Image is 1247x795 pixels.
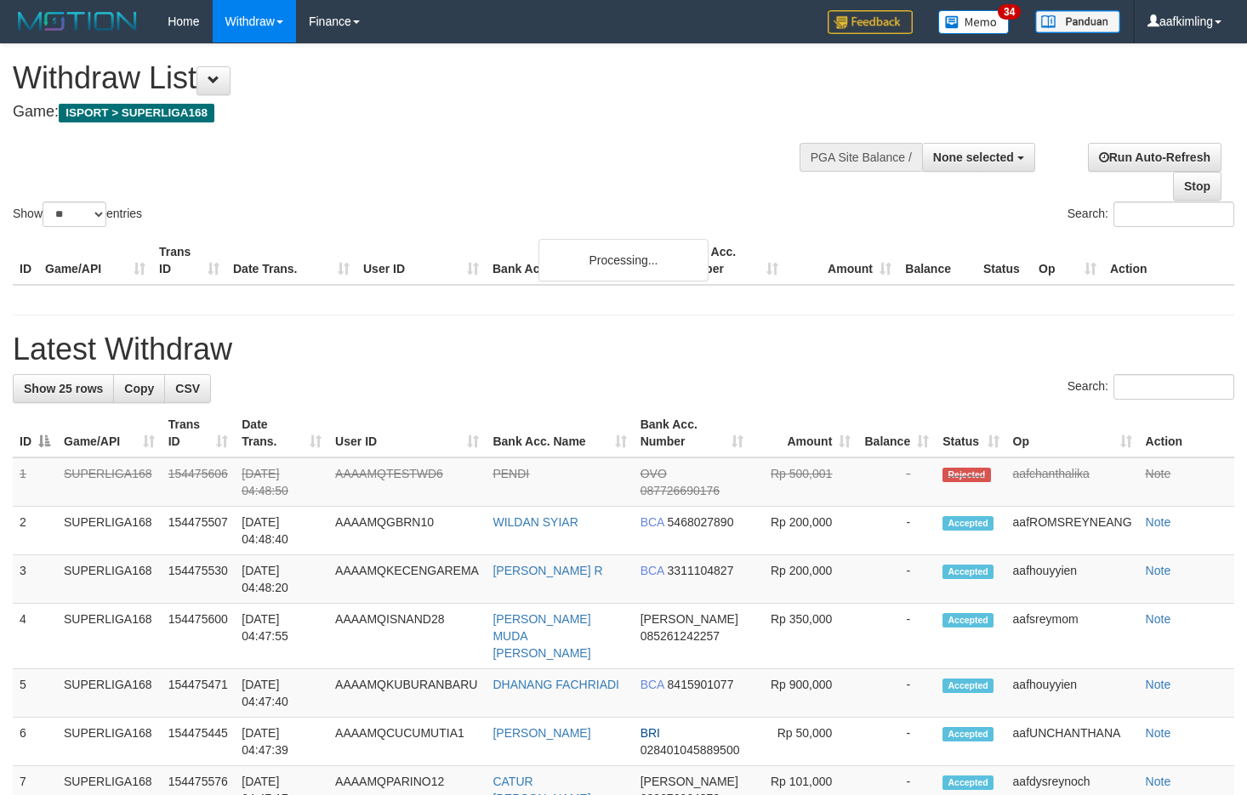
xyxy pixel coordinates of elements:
[1146,515,1171,529] a: Note
[641,775,738,788] span: [PERSON_NAME]
[235,409,328,457] th: Date Trans.: activate to sort column ascending
[328,457,486,507] td: AAAAMQTESTWD6
[162,555,236,604] td: 154475530
[1035,10,1120,33] img: panduan.png
[113,374,165,403] a: Copy
[57,409,162,457] th: Game/API: activate to sort column ascending
[998,4,1021,20] span: 34
[942,679,994,693] span: Accepted
[24,382,103,395] span: Show 25 rows
[1113,374,1234,400] input: Search:
[1006,555,1139,604] td: aafhouyyien
[235,507,328,555] td: [DATE] 04:48:40
[750,669,858,718] td: Rp 900,000
[1006,409,1139,457] th: Op: activate to sort column ascending
[493,515,578,529] a: WILDAN SYIAR
[13,104,814,121] h4: Game:
[493,564,602,577] a: [PERSON_NAME] R
[933,150,1014,164] span: None selected
[1146,564,1171,577] a: Note
[328,409,486,457] th: User ID: activate to sort column ascending
[152,236,226,285] th: Trans ID
[162,604,236,669] td: 154475600
[641,678,664,691] span: BCA
[857,669,936,718] td: -
[57,555,162,604] td: SUPERLIGA168
[857,507,936,555] td: -
[750,507,858,555] td: Rp 200,000
[672,236,785,285] th: Bank Acc. Number
[942,727,994,741] span: Accepted
[328,507,486,555] td: AAAAMQGBRN10
[13,409,57,457] th: ID: activate to sort column descending
[13,9,142,34] img: MOTION_logo.png
[1068,202,1234,227] label: Search:
[235,604,328,669] td: [DATE] 04:47:55
[226,236,356,285] th: Date Trans.
[668,564,734,577] span: Copy 3311104827 to clipboard
[486,409,633,457] th: Bank Acc. Name: activate to sort column ascending
[493,726,590,740] a: [PERSON_NAME]
[1006,507,1139,555] td: aafROMSREYNEANG
[493,678,619,691] a: DHANANG FACHRIADI
[1139,409,1234,457] th: Action
[1146,612,1171,626] a: Note
[857,555,936,604] td: -
[57,507,162,555] td: SUPERLIGA168
[641,467,667,480] span: OVO
[668,515,734,529] span: Copy 5468027890 to clipboard
[800,143,922,172] div: PGA Site Balance /
[57,669,162,718] td: SUPERLIGA168
[1146,467,1171,480] a: Note
[13,61,814,95] h1: Withdraw List
[641,726,660,740] span: BRI
[13,202,142,227] label: Show entries
[857,604,936,669] td: -
[57,604,162,669] td: SUPERLIGA168
[641,629,720,643] span: Copy 085261242257 to clipboard
[641,484,720,497] span: Copy 087726690176 to clipboard
[634,409,750,457] th: Bank Acc. Number: activate to sort column ascending
[942,565,994,579] span: Accepted
[328,669,486,718] td: AAAAMQKUBURANBARU
[641,564,664,577] span: BCA
[1006,604,1139,669] td: aafsreymom
[235,718,328,766] td: [DATE] 04:47:39
[1146,726,1171,740] a: Note
[750,604,858,669] td: Rp 350,000
[175,382,200,395] span: CSV
[328,555,486,604] td: AAAAMQKECENGAREMA
[641,515,664,529] span: BCA
[13,507,57,555] td: 2
[1103,236,1234,285] th: Action
[38,236,152,285] th: Game/API
[235,457,328,507] td: [DATE] 04:48:50
[668,678,734,691] span: Copy 8415901077 to clipboard
[938,10,1010,34] img: Button%20Memo.svg
[13,374,114,403] a: Show 25 rows
[162,409,236,457] th: Trans ID: activate to sort column ascending
[13,332,1234,366] h1: Latest Withdraw
[750,718,858,766] td: Rp 50,000
[942,516,994,531] span: Accepted
[750,409,858,457] th: Amount: activate to sort column ascending
[59,104,214,122] span: ISPORT > SUPERLIGA168
[1146,775,1171,788] a: Note
[538,239,709,281] div: Processing...
[1173,172,1221,201] a: Stop
[942,468,990,482] span: Rejected
[162,669,236,718] td: 154475471
[162,457,236,507] td: 154475606
[162,507,236,555] td: 154475507
[124,382,154,395] span: Copy
[942,775,994,790] span: Accepted
[1006,718,1139,766] td: aafUNCHANTHANA
[857,457,936,507] td: -
[162,718,236,766] td: 154475445
[235,555,328,604] td: [DATE] 04:48:20
[235,669,328,718] td: [DATE] 04:47:40
[857,409,936,457] th: Balance: activate to sort column ascending
[43,202,106,227] select: Showentries
[493,467,529,480] a: PENDI
[164,374,211,403] a: CSV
